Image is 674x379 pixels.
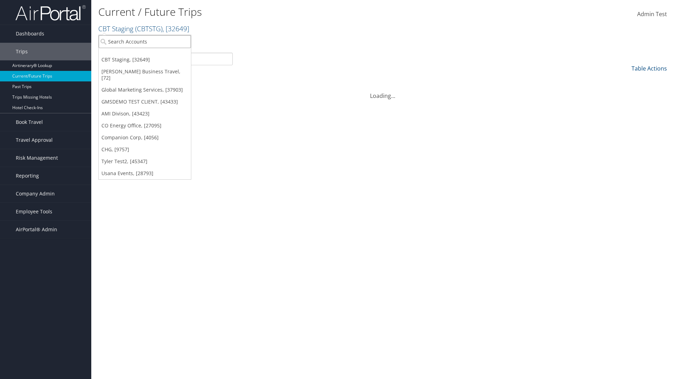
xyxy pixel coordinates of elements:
[98,5,477,19] h1: Current / Future Trips
[632,65,667,72] a: Table Actions
[99,120,191,132] a: CO Energy Office, [27095]
[99,54,191,66] a: CBT Staging, [32649]
[99,35,191,48] input: Search Accounts
[16,25,44,42] span: Dashboards
[99,132,191,144] a: Companion Corp, [4056]
[16,113,43,131] span: Book Travel
[16,167,39,185] span: Reporting
[637,4,667,25] a: Admin Test
[99,96,191,108] a: GMSDEMO TEST CLIENT, [43433]
[163,24,189,33] span: , [ 32649 ]
[99,84,191,96] a: Global Marketing Services, [37903]
[16,43,28,60] span: Trips
[16,185,55,202] span: Company Admin
[99,155,191,167] a: Tyler Test2, [45347]
[99,144,191,155] a: CHG, [9757]
[16,203,52,220] span: Employee Tools
[98,83,667,100] div: Loading...
[16,221,57,238] span: AirPortal® Admin
[637,10,667,18] span: Admin Test
[99,66,191,84] a: [PERSON_NAME] Business Travel, [72]
[99,167,191,179] a: Usana Events, [28793]
[15,5,86,21] img: airportal-logo.png
[16,149,58,167] span: Risk Management
[99,108,191,120] a: AMI Divison, [43423]
[98,37,477,46] p: Filter:
[98,24,189,33] a: CBT Staging
[16,131,53,149] span: Travel Approval
[135,24,163,33] span: ( CBTSTG )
